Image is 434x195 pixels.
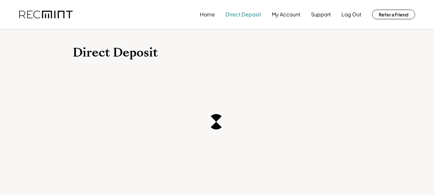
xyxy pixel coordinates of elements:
button: Refer a Friend [372,10,415,19]
button: Home [200,8,215,21]
img: recmint-logotype%403x.png [19,11,73,19]
button: My Account [272,8,300,21]
button: Support [311,8,331,21]
button: Direct Deposit [226,8,261,21]
button: Log Out [341,8,361,21]
h1: Direct Deposit [73,45,362,60]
